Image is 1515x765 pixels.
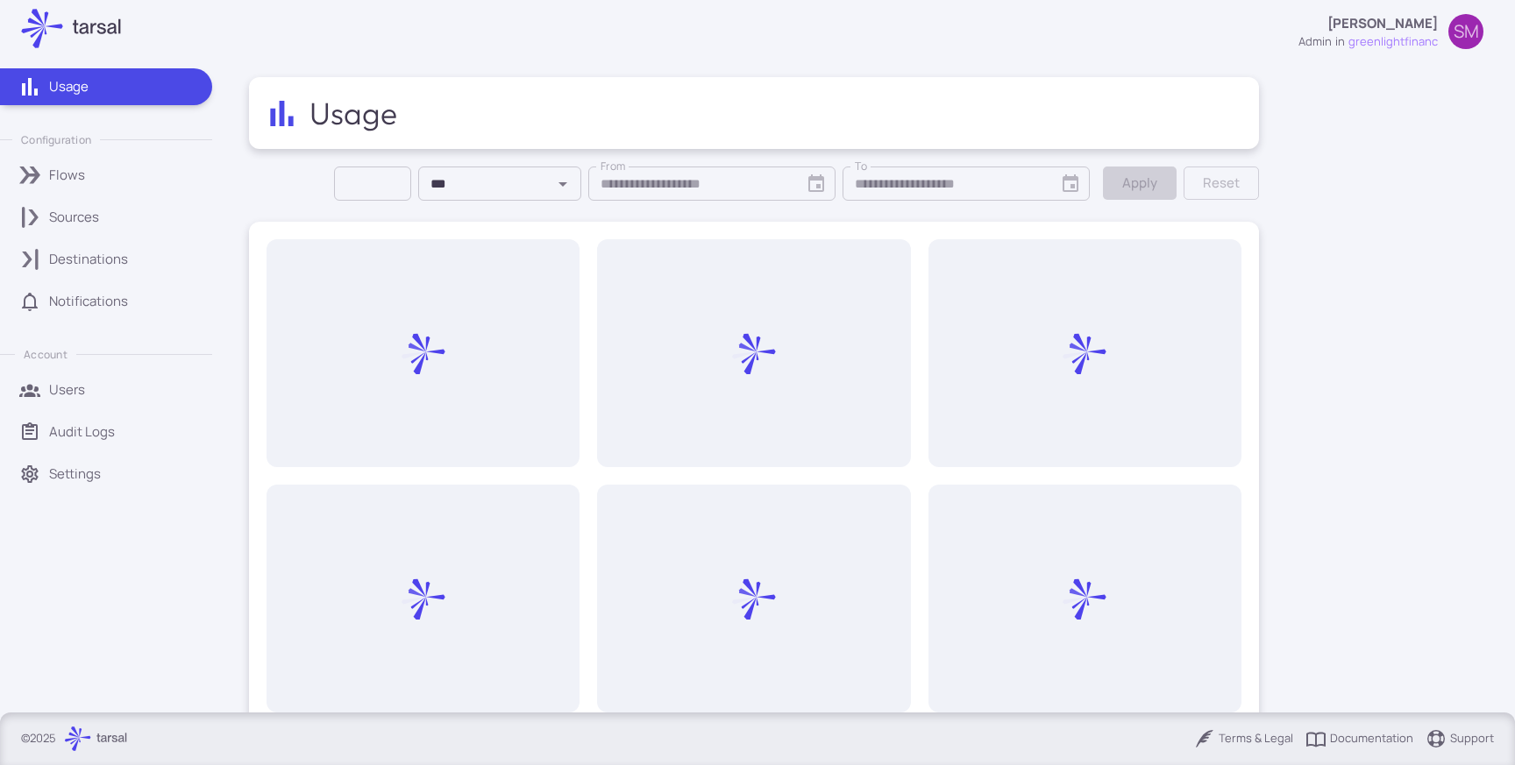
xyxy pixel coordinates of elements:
[855,159,867,174] label: To
[1305,728,1413,749] a: Documentation
[1194,728,1293,749] a: Terms & Legal
[402,577,445,621] img: Loading...
[402,332,445,376] img: Loading...
[49,166,85,185] p: Flows
[49,380,85,400] p: Users
[1327,14,1438,33] p: [PERSON_NAME]
[1454,23,1479,40] span: SM
[1063,577,1106,621] img: Loading...
[1335,33,1345,51] span: in
[1184,166,1259,200] button: Reset
[21,730,56,747] p: © 2025
[49,422,115,442] p: Audit Logs
[49,464,101,484] p: Settings
[1426,728,1494,749] a: Support
[1298,33,1332,51] div: admin
[1288,7,1494,57] button: [PERSON_NAME]adminingreenlightfinancSM
[601,159,626,174] label: From
[732,332,776,376] img: Loading...
[1103,166,1177,200] button: Apply
[49,77,89,96] p: Usage
[551,172,575,196] button: Open
[49,292,128,311] p: Notifications
[49,208,99,227] p: Sources
[49,250,128,269] p: Destinations
[21,132,91,147] p: Configuration
[732,577,776,621] img: Loading...
[309,95,401,131] h2: Usage
[24,347,67,362] p: Account
[1063,332,1106,376] img: Loading...
[1348,33,1438,51] span: greenlightfinanc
